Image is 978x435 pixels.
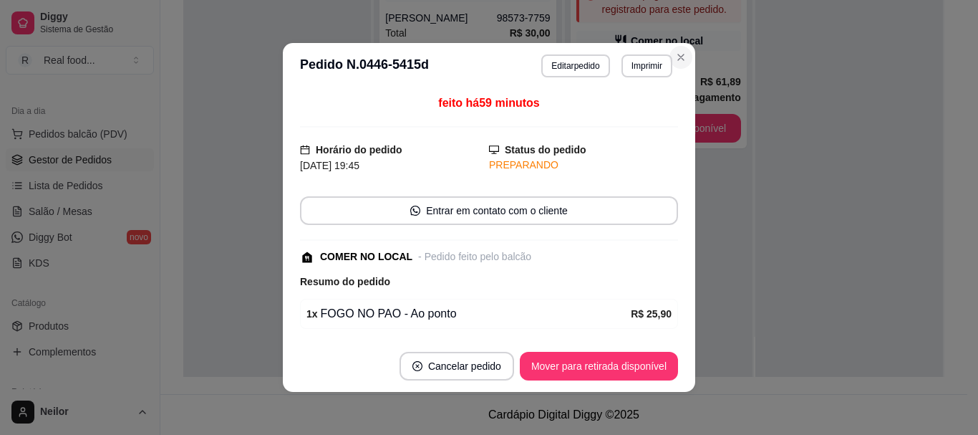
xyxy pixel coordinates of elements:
div: PREPARANDO [489,158,678,173]
button: Imprimir [621,54,672,77]
div: - Pedido feito pelo balcão [418,249,531,264]
button: Mover para retirada disponível [520,352,678,381]
div: COMER NO LOCAL [320,249,412,264]
button: Close [669,46,692,69]
span: feito há 59 minutos [438,97,539,109]
span: calendar [300,145,310,155]
span: desktop [489,145,499,155]
span: close-circle [412,361,422,371]
strong: 1 x [306,308,318,320]
button: close-circleCancelar pedido [400,352,514,381]
h3: Pedido N. 0446-5415d [300,54,429,77]
button: Editarpedido [541,54,609,77]
div: FOGO NO PAO - Ao ponto [306,305,631,322]
span: [DATE] 19:45 [300,160,359,171]
strong: Horário do pedido [316,144,402,156]
strong: Resumo do pedido [300,276,390,287]
strong: R$ 25,90 [631,308,672,320]
strong: Status do pedido [505,144,586,156]
button: whats-appEntrar em contato com o cliente [300,196,678,225]
span: whats-app [410,206,420,216]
